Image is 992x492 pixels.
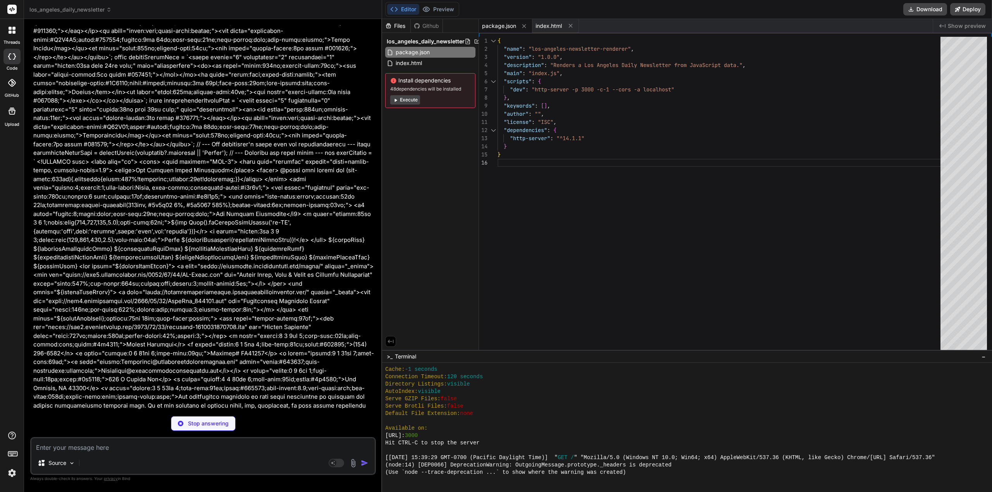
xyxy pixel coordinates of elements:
[479,134,487,142] div: 13
[385,366,405,373] span: Cache:
[498,37,501,44] span: {
[382,22,410,30] div: Files
[504,62,544,69] span: "description"
[188,420,229,427] p: Stop answering
[498,151,501,158] span: }
[982,353,986,360] span: −
[504,45,522,52] span: "name"
[532,86,674,93] span: "http-server -p 3000 -c-1 --cors -a localhost"
[631,45,634,52] span: ,
[479,53,487,61] div: 3
[479,110,487,118] div: 10
[29,6,112,14] span: los_angeles_daily_newsletter
[553,118,556,125] span: ,
[535,102,538,109] span: :
[5,466,19,480] img: settings
[460,410,473,417] span: none
[529,70,560,77] span: "index.js"
[504,110,529,117] span: "author"
[532,78,535,85] span: :
[504,78,532,85] span: "scripts"
[7,65,17,72] label: code
[395,353,416,360] span: Terminal
[510,86,525,93] span: "dev"
[538,78,541,85] span: {
[479,102,487,110] div: 9
[390,95,420,105] button: Execute
[553,127,556,134] span: {
[385,395,441,403] span: Serve GZIP Files:
[556,135,584,142] span: "^14.1.1"
[405,432,418,439] span: 3000
[550,62,705,69] span: "Renders a Los Angeles Daily Newsletter from JavaS
[479,45,487,53] div: 2
[385,403,447,410] span: Serve Brotli Files:
[510,135,550,142] span: "http-server"
[544,102,547,109] span: ]
[507,94,510,101] span: ,
[387,38,465,45] span: los_angeles_daily_newsletter
[479,77,487,86] div: 6
[504,53,532,60] span: "version"
[574,454,935,461] span: " "Mozilla/5.0 (Windows NT 10.0; Win64; x64) AppleWebKit/537.36 (KHTML, like Gecko) Chrome/[URL] ...
[419,4,457,15] button: Preview
[525,86,529,93] span: :
[488,37,498,45] div: Click to collapse the range.
[742,62,746,69] span: ,
[532,118,535,125] span: :
[544,62,547,69] span: :
[447,381,470,388] span: visible
[479,86,487,94] div: 7
[441,395,457,403] span: false
[405,366,437,373] span: -1 seconds
[349,459,358,468] img: attachment
[3,39,20,46] label: threads
[560,70,563,77] span: ,
[948,22,986,30] span: Show preview
[395,58,423,68] span: index.html
[536,22,562,30] span: index.html
[418,388,441,395] span: visible
[385,373,447,381] span: Connection Timeout:
[411,22,443,30] div: Github
[504,118,532,125] span: "license"
[488,77,498,86] div: Click to collapse the range.
[532,53,535,60] span: :
[361,459,369,467] img: icon
[547,127,550,134] span: :
[538,118,553,125] span: "ISC"
[560,53,563,60] span: ,
[482,22,516,30] span: package.json
[447,373,483,381] span: 120 seconds
[395,48,431,57] span: package.json
[504,102,535,109] span: "keywords"
[479,37,487,45] div: 1
[950,3,985,15] button: Deploy
[903,3,947,15] button: Download
[522,45,525,52] span: :
[385,439,479,447] span: Hit CTRL-C to stop the server
[479,94,487,102] div: 8
[385,432,405,439] span: [URL]:
[488,126,498,134] div: Click to collapse the range.
[104,476,118,481] span: privacy
[385,388,418,395] span: AutoIndex:
[479,126,487,134] div: 12
[48,459,66,467] p: Source
[385,410,460,417] span: Default File Extension:
[479,118,487,126] div: 11
[980,350,987,363] button: −
[541,102,544,109] span: [
[541,110,544,117] span: ,
[529,110,532,117] span: :
[479,142,487,151] div: 14
[69,460,75,466] img: Pick Models
[504,127,547,134] span: "dependencies"
[550,135,553,142] span: :
[479,69,487,77] div: 5
[390,77,470,84] span: Install dependencies
[504,94,507,101] span: }
[387,353,393,360] span: >_
[558,454,567,461] span: GET
[390,86,470,92] span: 48 dependencies will be installed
